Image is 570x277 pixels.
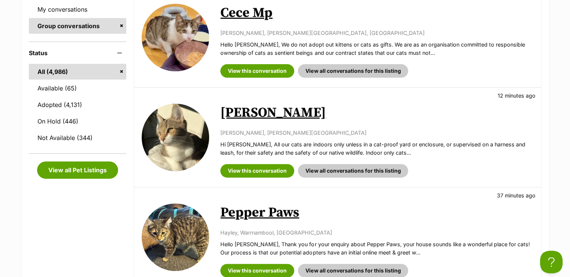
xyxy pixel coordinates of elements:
[220,129,533,137] p: [PERSON_NAME], [PERSON_NAME][GEOGRAPHIC_DATA]
[298,164,408,178] a: View all conversations for this listing
[29,97,127,113] a: Adopted (4,131)
[29,18,127,34] a: Group conversations
[29,80,127,96] a: Available (65)
[142,203,209,271] img: Pepper Paws
[540,251,563,273] iframe: Help Scout Beacon - Open
[220,29,533,37] p: [PERSON_NAME], [PERSON_NAME][GEOGRAPHIC_DATA], [GEOGRAPHIC_DATA]
[220,164,294,178] a: View this conversation
[37,161,118,179] a: View all Pet Listings
[220,41,533,57] p: Hello [PERSON_NAME], We do not adopt out kittens or cats as gifts. We are as an organisation comm...
[220,204,299,221] a: Pepper Paws
[142,4,209,71] img: Cece Mp
[29,130,127,146] a: Not Available (344)
[220,140,533,157] p: Hi [PERSON_NAME], All our cats are indoors only unless in a cat-proof yard or enclosure, or super...
[498,92,536,99] p: 12 minutes ago
[220,64,294,78] a: View this conversation
[220,240,533,256] p: Hello [PERSON_NAME], Thank you for your enquiry about Pepper Paws, your house sounds like a wonde...
[29,50,127,56] header: Status
[142,104,209,171] img: Dottie Golden
[220,5,272,21] a: Cece Mp
[220,229,533,236] p: Hayley, Warrnambool, [GEOGRAPHIC_DATA]
[298,64,408,78] a: View all conversations for this listing
[220,104,326,121] a: [PERSON_NAME]
[497,191,536,199] p: 37 minutes ago
[29,64,127,80] a: All (4,986)
[29,113,127,129] a: On Hold (446)
[29,2,127,17] a: My conversations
